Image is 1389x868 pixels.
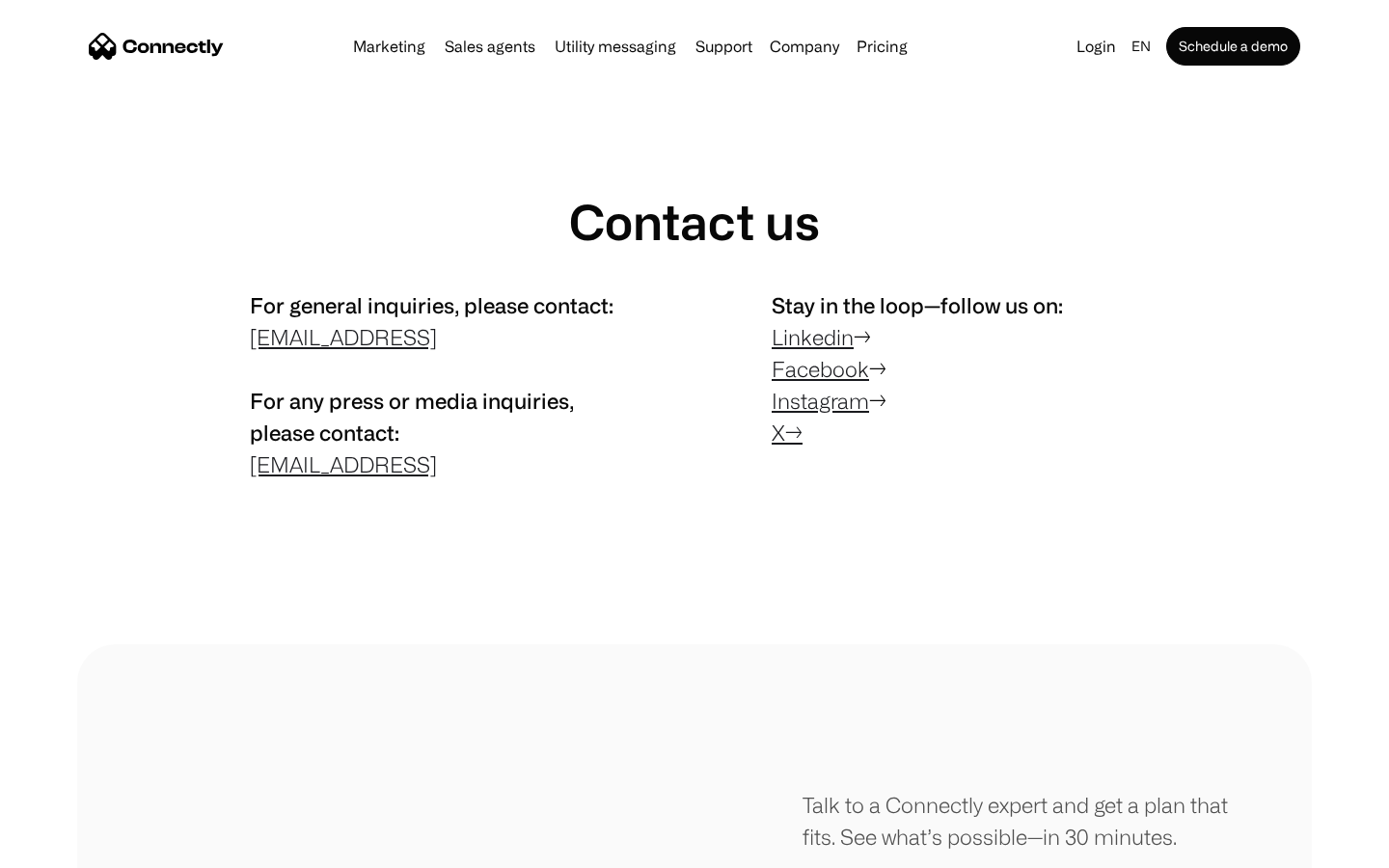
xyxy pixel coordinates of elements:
a: Sales agents [437,39,543,54]
a: Support [688,39,760,54]
a: Pricing [849,39,915,54]
aside: Language selected: English [19,832,116,861]
a: Instagram [772,389,869,413]
a: Facebook [772,357,869,381]
a: [EMAIL_ADDRESS] [250,325,437,349]
div: Talk to a Connectly expert and get a plan that fits. See what’s possible—in 30 minutes. [803,789,1235,853]
ul: Language list [39,834,116,861]
a: Marketing [345,39,433,54]
a: X [772,420,785,445]
span: For any press or media inquiries, please contact: [250,389,574,445]
a: Login [1069,33,1124,60]
div: en [1131,33,1151,60]
a: Linkedin [772,325,854,349]
h1: Contact us [569,193,820,251]
a: Schedule a demo [1166,27,1300,66]
a: Utility messaging [547,39,684,54]
a: [EMAIL_ADDRESS] [250,452,437,476]
a: → [785,420,803,445]
span: For general inquiries, please contact: [250,293,613,317]
span: Stay in the loop—follow us on: [772,293,1063,317]
div: Company [770,33,839,60]
p: → → → [772,289,1139,448]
